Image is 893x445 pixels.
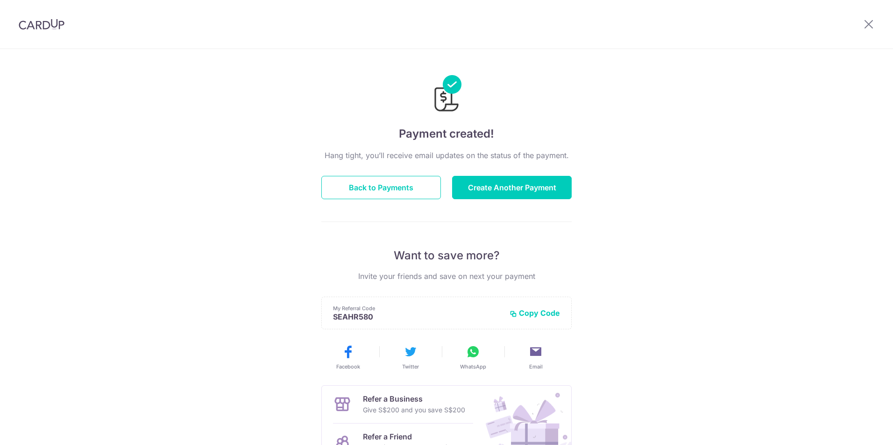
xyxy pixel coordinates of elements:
p: Want to save more? [321,248,572,263]
span: Twitter [402,363,419,370]
button: Create Another Payment [452,176,572,199]
p: My Referral Code [333,305,502,312]
p: Hang tight, you’ll receive email updates on the status of the payment. [321,150,572,161]
p: Refer a Friend [363,431,457,442]
span: Email [529,363,543,370]
h4: Payment created! [321,125,572,142]
p: Give S$200 and you save S$200 [363,404,465,416]
button: Copy Code [510,308,560,318]
p: SEAHR580 [333,312,502,321]
img: Payments [432,75,461,114]
button: Back to Payments [321,176,441,199]
button: WhatsApp [446,344,501,370]
img: CardUp [19,19,64,30]
button: Email [508,344,563,370]
p: Refer a Business [363,393,465,404]
p: Invite your friends and save on next your payment [321,271,572,282]
span: Facebook [336,363,360,370]
span: WhatsApp [460,363,486,370]
button: Twitter [383,344,438,370]
button: Facebook [320,344,376,370]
